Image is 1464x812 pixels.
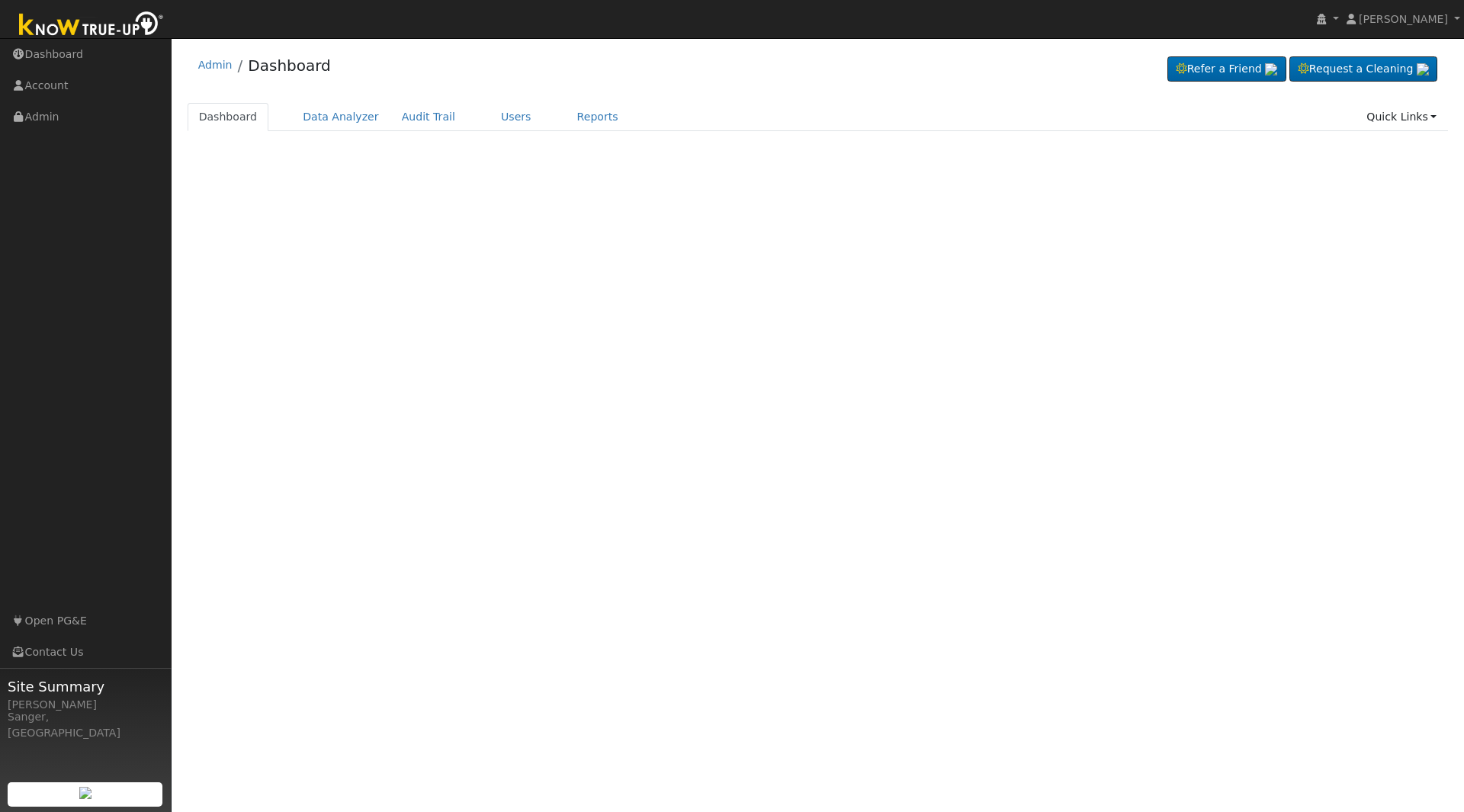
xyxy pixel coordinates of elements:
[8,676,163,697] span: Site Summary
[291,103,390,131] a: Data Analyzer
[11,8,172,43] img: Know True-Up
[248,56,331,75] a: Dashboard
[1359,13,1448,25] span: [PERSON_NAME]
[1417,63,1429,75] img: retrieve
[1167,56,1286,82] a: Refer a Friend
[188,103,269,131] a: Dashboard
[390,103,467,131] a: Audit Trail
[566,103,630,131] a: Reports
[1355,103,1448,131] a: Quick Links
[8,709,163,741] div: Sanger, [GEOGRAPHIC_DATA]
[1289,56,1437,82] a: Request a Cleaning
[198,59,233,71] a: Admin
[490,103,543,131] a: Users
[1265,63,1277,75] img: retrieve
[79,787,91,799] img: retrieve
[8,697,163,713] div: [PERSON_NAME]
